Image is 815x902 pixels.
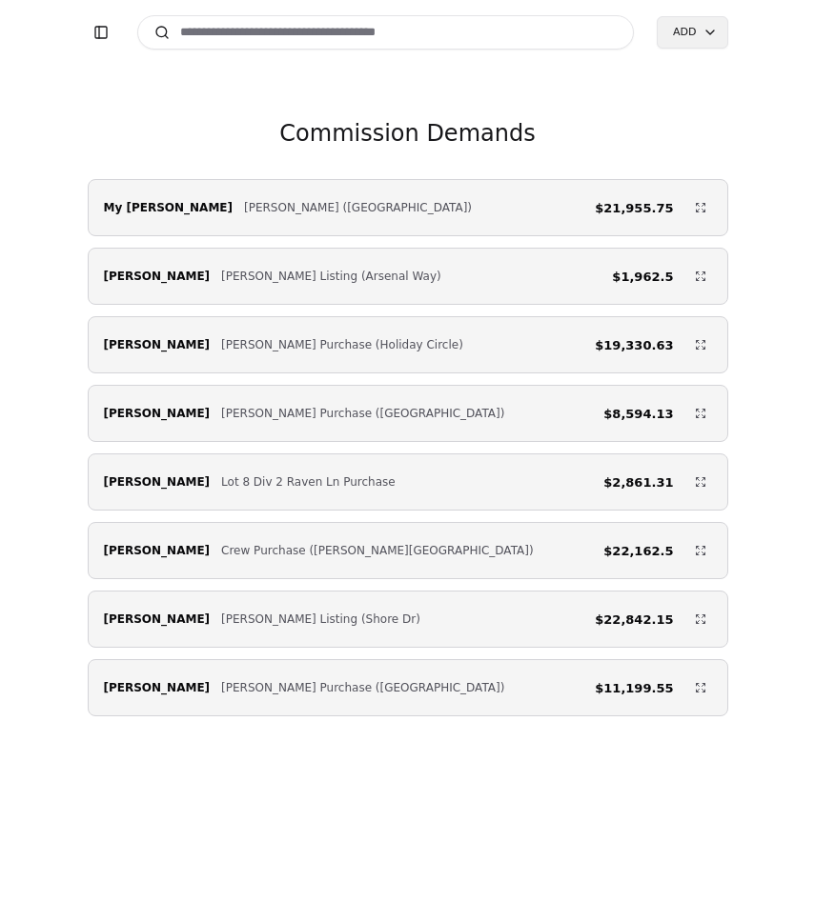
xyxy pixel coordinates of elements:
[612,267,673,287] span: $1,962.5
[657,16,727,49] button: Add
[104,404,211,423] span: [PERSON_NAME]
[595,335,673,355] span: $19,330.63
[221,541,534,560] span: Crew Purchase ([PERSON_NAME][GEOGRAPHIC_DATA])
[221,404,504,423] span: [PERSON_NAME] Purchase ([GEOGRAPHIC_DATA])
[595,198,673,218] span: $21,955.75
[104,198,234,217] span: My [PERSON_NAME]
[104,541,211,560] span: [PERSON_NAME]
[595,610,673,630] span: $22,842.15
[104,678,211,697] span: [PERSON_NAME]
[603,541,673,561] span: $22,162.5
[104,610,211,629] span: [PERSON_NAME]
[603,404,673,424] span: $8,594.13
[221,267,441,286] span: [PERSON_NAME] Listing (Arsenal Way)
[104,472,211,491] span: [PERSON_NAME]
[221,335,463,354] span: [PERSON_NAME] Purchase (Holiday Circle)
[279,118,535,149] h2: Commission Demands
[104,267,211,286] span: [PERSON_NAME]
[244,198,472,217] span: [PERSON_NAME] ([GEOGRAPHIC_DATA])
[221,678,504,697] span: [PERSON_NAME] Purchase ([GEOGRAPHIC_DATA])
[104,335,211,354] span: [PERSON_NAME]
[221,472,396,491] span: Lot 8 Div 2 Raven Ln Purchase
[221,610,420,629] span: [PERSON_NAME] Listing (Shore Dr)
[603,472,673,492] span: $2,861.31
[595,678,673,698] span: $11,199.55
